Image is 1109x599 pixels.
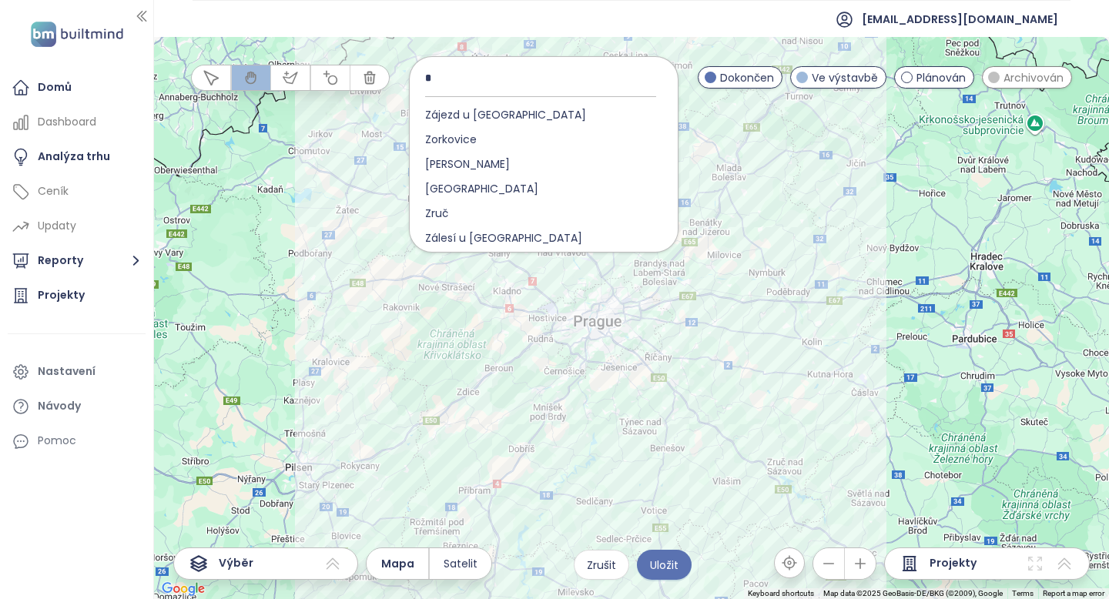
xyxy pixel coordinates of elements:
[1012,589,1034,597] a: Terms
[38,362,95,381] div: Nastavení
[410,102,601,127] span: Zájezd u [GEOGRAPHIC_DATA]
[367,548,428,579] button: Mapa
[38,397,81,416] div: Návody
[930,554,977,573] span: Projekty
[8,246,146,276] button: Reporty
[1003,69,1064,86] span: Archivován
[650,557,678,574] span: Uložit
[158,579,209,599] img: Google
[8,176,146,207] a: Ceník
[219,554,253,573] span: Výběr
[1043,589,1104,597] a: Report a map error
[8,72,146,103] a: Domů
[38,112,96,132] div: Dashboard
[8,391,146,422] a: Návody
[8,211,146,242] a: Updaty
[587,557,616,574] span: Zrušit
[26,18,128,50] img: logo
[38,431,76,450] div: Pomoc
[8,107,146,138] a: Dashboard
[430,548,491,579] button: Satelit
[38,182,69,201] div: Ceník
[410,226,598,250] span: Zálesí u [GEOGRAPHIC_DATA]
[916,69,966,86] span: Plánován
[381,555,414,572] span: Mapa
[410,176,554,201] span: [GEOGRAPHIC_DATA]
[410,127,492,152] span: Zorkovice
[574,550,629,580] button: Zrušit
[158,579,209,599] a: Open this area in Google Maps (opens a new window)
[8,142,146,172] a: Analýza trhu
[410,250,598,275] span: Zálesí u [GEOGRAPHIC_DATA]
[720,69,774,86] span: Dokončen
[637,550,692,580] button: Uložit
[410,201,464,226] span: Zruč
[8,280,146,311] a: Projekty
[38,286,85,305] div: Projekty
[823,589,1003,597] span: Map data ©2025 GeoBasis-DE/BKG (©2009), Google
[444,555,477,572] span: Satelit
[748,588,814,599] button: Keyboard shortcuts
[38,78,72,97] div: Domů
[812,69,878,86] span: Ve výstavbě
[8,426,146,457] div: Pomoc
[410,152,525,176] span: [PERSON_NAME]
[38,216,76,236] div: Updaty
[862,1,1058,38] span: [EMAIL_ADDRESS][DOMAIN_NAME]
[38,147,110,166] div: Analýza trhu
[8,356,146,387] a: Nastavení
